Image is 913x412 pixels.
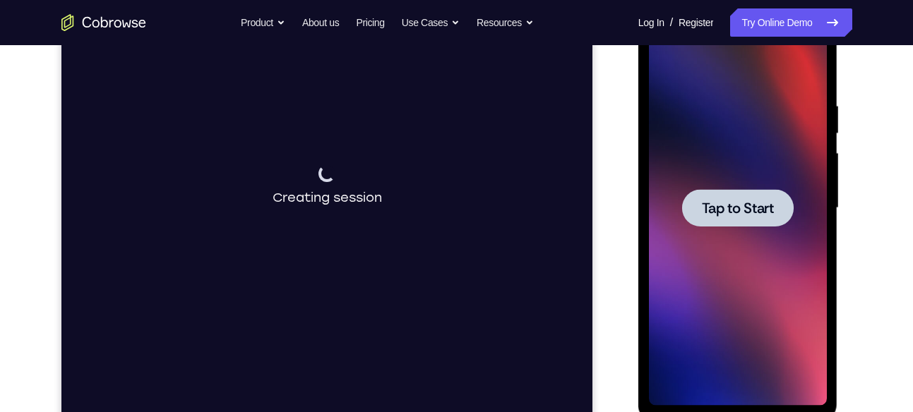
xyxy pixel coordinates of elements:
span: Tap to Start [64,201,136,215]
span: / [670,14,673,31]
a: Register [679,8,713,37]
button: Product [241,8,285,37]
a: Pricing [356,8,384,37]
a: Try Online Demo [730,8,852,37]
button: Resources [477,8,534,37]
a: About us [302,8,339,37]
a: Log In [638,8,664,37]
button: Tap to Start [44,189,155,226]
a: Go to the home page [61,14,146,31]
div: Creating session [211,215,321,257]
button: Use Cases [402,8,460,37]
